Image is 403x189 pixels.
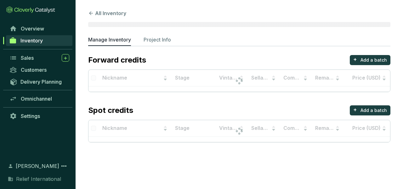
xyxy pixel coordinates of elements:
[6,93,72,104] a: Omnichannel
[353,55,357,64] p: +
[21,55,34,61] span: Sales
[360,57,387,63] p: Add a batch
[21,113,40,119] span: Settings
[360,107,387,114] p: Add a batch
[350,105,390,115] button: +Add a batch
[88,55,146,65] p: Forward credits
[6,35,72,46] a: Inventory
[16,175,61,183] span: Relief International
[6,23,72,34] a: Overview
[88,9,126,17] button: All Inventory
[21,67,47,73] span: Customers
[88,36,131,43] p: Manage Inventory
[21,96,52,102] span: Omnichannel
[6,111,72,121] a: Settings
[6,76,72,87] a: Delivery Planning
[353,105,357,114] p: +
[6,53,72,63] a: Sales
[6,64,72,75] a: Customers
[88,105,133,115] p: Spot credits
[350,55,390,65] button: +Add a batch
[144,36,171,43] p: Project Info
[20,37,43,44] span: Inventory
[20,79,62,85] span: Delivery Planning
[21,25,44,32] span: Overview
[16,162,59,170] span: [PERSON_NAME]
